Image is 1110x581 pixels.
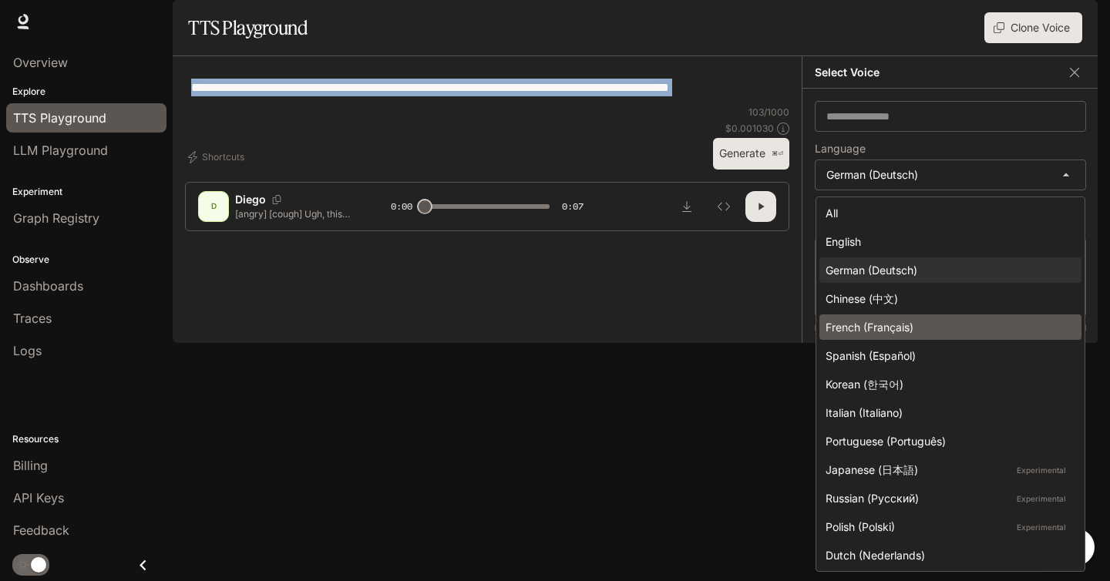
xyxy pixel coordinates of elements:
[826,547,1069,563] div: Dutch (Nederlands)
[826,519,1069,535] div: Polish (Polski)
[826,319,1069,335] div: French (Français)
[826,490,1069,506] div: Russian (Русский)
[826,290,1069,307] div: Chinese (中文)
[826,376,1069,392] div: Korean (한국어)
[826,233,1069,250] div: English
[1014,520,1069,534] p: Experimental
[826,262,1069,278] div: German (Deutsch)
[1014,463,1069,477] p: Experimental
[826,462,1069,478] div: Japanese (日本語)
[826,433,1069,449] div: Portuguese (Português)
[826,405,1069,421] div: Italian (Italiano)
[826,205,1069,221] div: All
[1014,492,1069,505] p: Experimental
[826,348,1069,364] div: Spanish (Español)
